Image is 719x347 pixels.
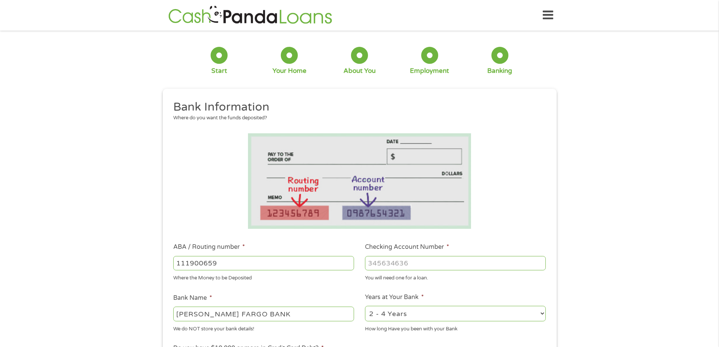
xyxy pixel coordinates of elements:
input: 345634636 [365,256,546,270]
img: GetLoanNow Logo [166,5,334,26]
label: Bank Name [173,294,212,302]
label: ABA / Routing number [173,243,245,251]
div: We do NOT store your bank details! [173,322,354,333]
div: About You [343,67,376,75]
div: You will need one for a loan. [365,272,546,282]
div: How long Have you been with your Bank [365,322,546,333]
div: Your Home [273,67,306,75]
label: Years at Your Bank [365,293,424,301]
div: Employment [410,67,449,75]
div: Start [211,67,227,75]
div: Where the Money to be Deposited [173,272,354,282]
div: Banking [487,67,512,75]
label: Checking Account Number [365,243,449,251]
h2: Bank Information [173,100,540,115]
div: Where do you want the funds deposited? [173,114,540,122]
input: 263177916 [173,256,354,270]
img: Routing number location [248,133,471,229]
